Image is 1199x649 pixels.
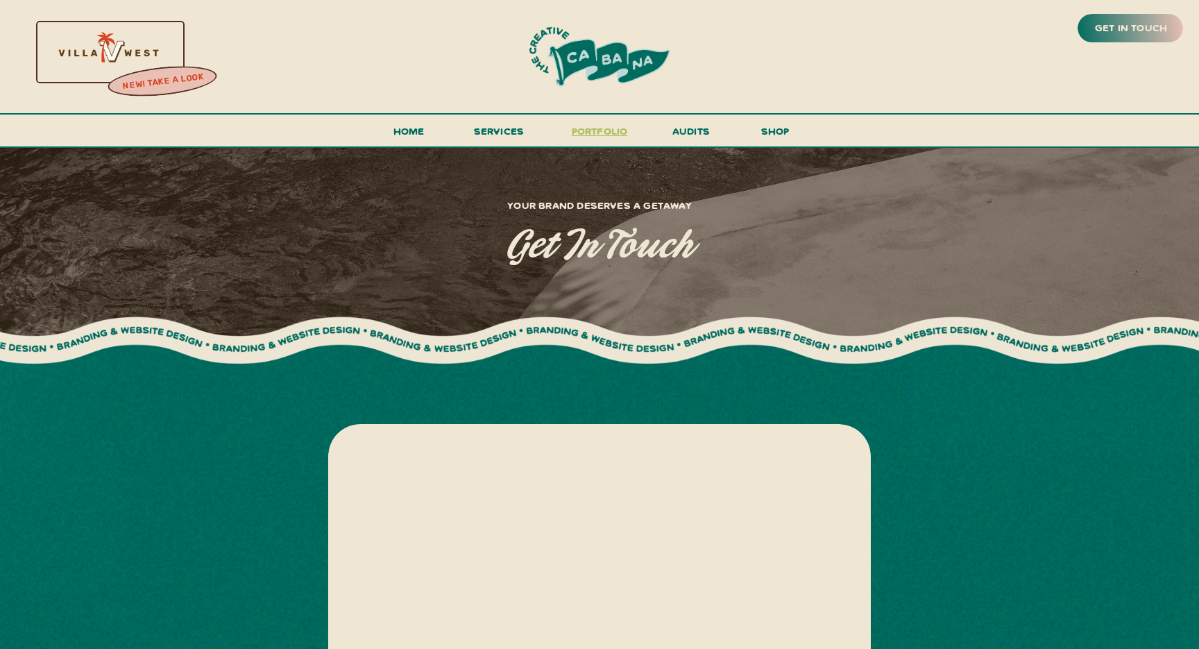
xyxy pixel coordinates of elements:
a: portfolio [567,122,632,148]
a: new! take a look [106,68,220,96]
h1: get in touch [377,226,822,269]
a: get in touch [1092,19,1170,38]
a: services [470,122,528,148]
span: services [474,124,525,137]
h1: Your brand deserves a getaway [440,196,759,214]
a: Home [387,122,430,148]
a: shop [742,122,808,146]
a: audits [670,122,712,146]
